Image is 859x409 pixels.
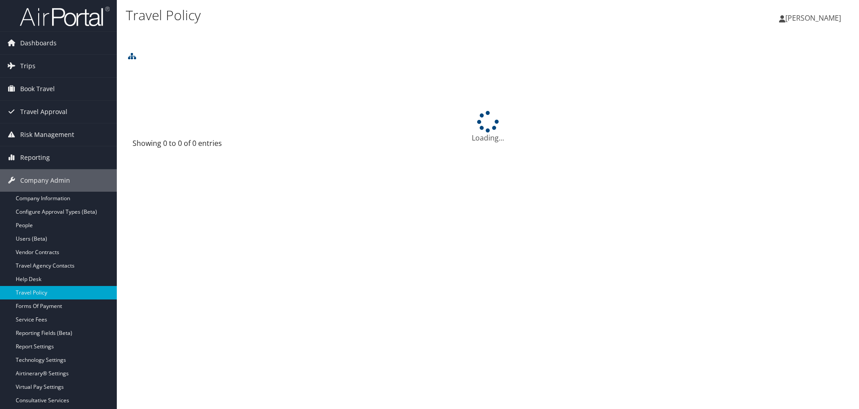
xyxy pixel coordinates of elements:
[20,169,70,192] span: Company Admin
[20,146,50,169] span: Reporting
[20,55,35,77] span: Trips
[20,6,110,27] img: airportal-logo.png
[20,78,55,100] span: Book Travel
[20,123,74,146] span: Risk Management
[779,4,850,31] a: [PERSON_NAME]
[20,32,57,54] span: Dashboards
[133,138,300,153] div: Showing 0 to 0 of 0 entries
[20,101,67,123] span: Travel Approval
[785,13,841,23] span: [PERSON_NAME]
[126,111,850,143] div: Loading...
[126,6,609,25] h1: Travel Policy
